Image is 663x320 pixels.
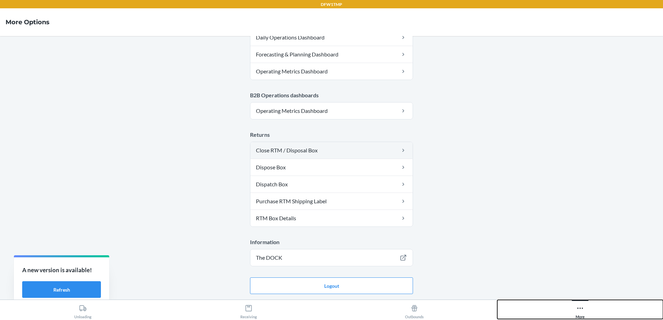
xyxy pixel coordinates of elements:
[250,159,413,176] a: Dispose Box
[250,277,413,294] button: Logout
[405,302,424,319] div: Outbounds
[250,91,413,99] p: B2B Operations dashboards
[166,300,331,319] button: Receiving
[250,176,413,193] a: Dispatch Box
[6,18,50,27] h4: More Options
[22,266,101,275] p: A new version is available!
[321,1,342,8] p: DFW1TMP
[576,302,585,319] div: More
[331,300,497,319] button: Outbounds
[250,29,413,46] a: Daily Operations Dashboard
[250,142,413,159] a: Close RTM / Disposal Box
[250,63,413,80] a: Operating Metrics Dashboard
[240,302,257,319] div: Receiving
[250,131,413,139] p: Returns
[22,281,101,298] button: Refresh
[497,300,663,319] button: More
[250,249,413,266] a: The DOCK
[250,238,413,246] p: Information
[250,210,413,226] a: RTM Box Details
[250,46,413,63] a: Forecasting & Planning Dashboard
[250,193,413,210] a: Purchase RTM Shipping Label
[74,302,92,319] div: Unloading
[250,103,413,119] a: Operating Metrics Dashboard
